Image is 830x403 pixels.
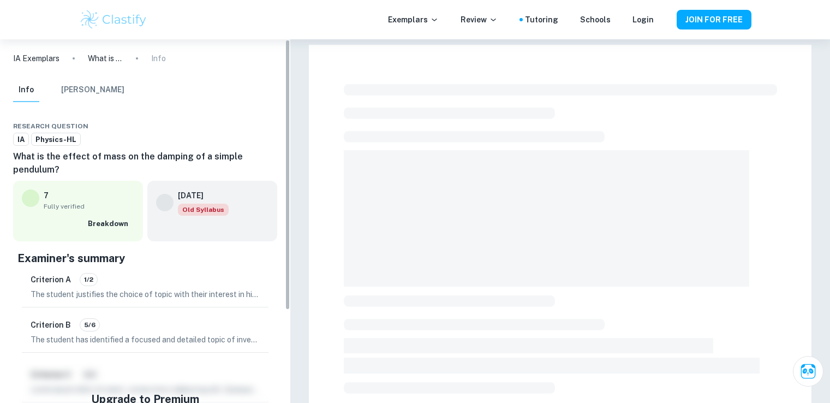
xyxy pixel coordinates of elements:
[31,319,71,331] h6: Criterion B
[61,78,124,102] button: [PERSON_NAME]
[677,10,751,29] button: JOIN FOR FREE
[80,275,97,285] span: 1/2
[247,120,255,133] div: Download
[268,120,277,133] div: Report issue
[178,204,229,216] div: Starting from the May 2025 session, the Physics IA requirements have changed. It's OK to refer to...
[13,150,277,176] h6: What is the effect of mass on the damping of a simple pendulum?
[32,134,80,145] span: Physics-HL
[151,52,166,64] p: Info
[13,133,29,146] a: IA
[31,274,71,286] h6: Criterion A
[85,216,134,232] button: Breakdown
[793,356,823,387] button: Ask Clai
[13,52,59,64] a: IA Exemplars
[580,14,611,26] a: Schools
[88,52,123,64] p: What is the effect of mass on the damping of a simple pendulum?
[178,204,229,216] span: Old Syllabus
[662,17,668,22] button: Help and Feedback
[178,189,220,201] h6: [DATE]
[13,121,88,131] span: Research question
[17,250,273,266] h5: Examiner's summary
[258,120,266,133] div: Bookmark
[31,334,260,346] p: The student has identified a focused and detailed topic of investigation, clearly stating the res...
[31,288,260,300] p: The student justifies the choice of topic with their interest in history and exploring historical...
[44,201,134,211] span: Fully verified
[13,78,39,102] button: Info
[79,9,148,31] img: Clastify logo
[525,14,558,26] a: Tutoring
[461,14,498,26] p: Review
[44,189,49,201] p: 7
[80,320,99,330] span: 5/6
[388,14,439,26] p: Exemplars
[236,120,244,133] div: Share
[31,133,81,146] a: Physics-HL
[14,134,28,145] span: IA
[632,14,654,26] a: Login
